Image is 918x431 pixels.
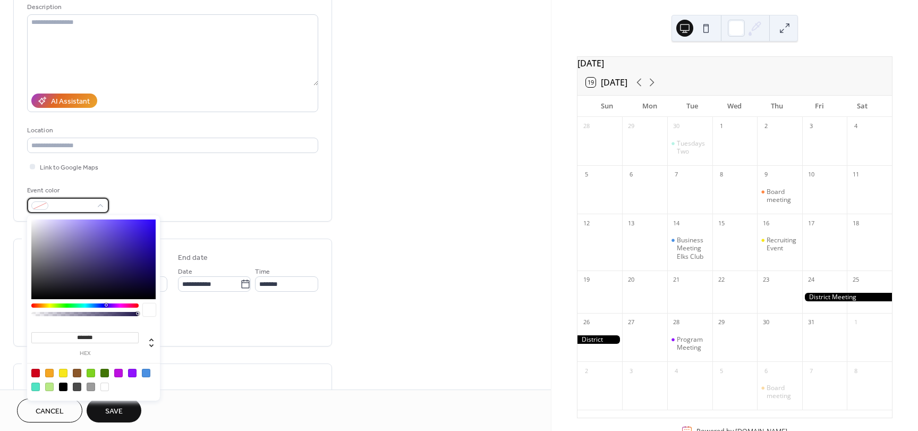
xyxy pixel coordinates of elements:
[757,188,802,204] div: Board meeting
[850,169,862,181] div: 11
[841,96,883,117] div: Sat
[625,365,637,377] div: 3
[667,236,712,261] div: Business Meeting Elks Club
[850,217,862,229] div: 18
[677,236,708,261] div: Business Meeting Elks Club
[760,317,772,328] div: 30
[850,365,862,377] div: 8
[581,274,592,286] div: 19
[45,369,54,377] div: #F5A623
[805,317,817,328] div: 31
[582,75,631,90] button: 19[DATE]
[670,365,682,377] div: 4
[767,384,798,400] div: Board meeting
[51,96,90,107] div: AI Assistant
[677,335,708,352] div: Program Meeting
[625,121,637,132] div: 29
[805,365,817,377] div: 7
[581,317,592,328] div: 26
[850,121,862,132] div: 4
[760,169,772,181] div: 9
[105,406,123,417] span: Save
[45,383,54,391] div: #B8E986
[850,274,862,286] div: 25
[667,335,712,352] div: Program Meeting
[128,369,137,377] div: #9013FE
[716,121,727,132] div: 1
[87,399,141,422] button: Save
[586,96,628,117] div: Sun
[17,399,82,422] button: Cancel
[716,169,727,181] div: 8
[577,335,623,344] div: District Meeting
[581,169,592,181] div: 5
[716,274,727,286] div: 22
[255,266,270,277] span: Time
[625,217,637,229] div: 13
[625,274,637,286] div: 20
[805,121,817,132] div: 3
[581,217,592,229] div: 12
[716,317,727,328] div: 29
[760,217,772,229] div: 16
[716,217,727,229] div: 15
[805,169,817,181] div: 10
[100,383,109,391] div: #FFFFFF
[760,365,772,377] div: 6
[27,125,316,136] div: Location
[767,188,798,204] div: Board meeting
[31,351,139,357] label: hex
[36,406,64,417] span: Cancel
[671,96,713,117] div: Tue
[31,369,40,377] div: #D0021B
[760,121,772,132] div: 2
[670,121,682,132] div: 30
[31,94,97,108] button: AI Assistant
[670,217,682,229] div: 14
[805,217,817,229] div: 17
[73,383,81,391] div: #4A4A4A
[59,383,67,391] div: #000000
[100,369,109,377] div: #417505
[757,236,802,252] div: Recruiting Event
[760,274,772,286] div: 23
[142,369,150,377] div: #4A90E2
[670,317,682,328] div: 28
[713,96,756,117] div: Wed
[677,139,708,156] div: Tuesdays Two
[625,317,637,328] div: 27
[59,369,67,377] div: #F8E71C
[716,365,727,377] div: 5
[581,365,592,377] div: 2
[756,96,798,117] div: Thu
[31,383,40,391] div: #50E3C2
[670,274,682,286] div: 21
[87,383,95,391] div: #9B9B9B
[798,96,841,117] div: Fri
[850,317,862,328] div: 1
[577,57,892,70] div: [DATE]
[178,252,208,264] div: End date
[581,121,592,132] div: 28
[670,169,682,181] div: 7
[27,2,316,13] div: Description
[805,274,817,286] div: 24
[757,384,802,400] div: Board meeting
[625,169,637,181] div: 6
[73,369,81,377] div: #8B572A
[27,185,107,196] div: Event color
[40,162,98,173] span: Link to Google Maps
[667,139,712,156] div: Tuesdays Two
[802,293,892,302] div: District Meeting
[114,369,123,377] div: #BD10E0
[178,266,192,277] span: Date
[87,369,95,377] div: #7ED321
[767,236,798,252] div: Recruiting Event
[628,96,671,117] div: Mon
